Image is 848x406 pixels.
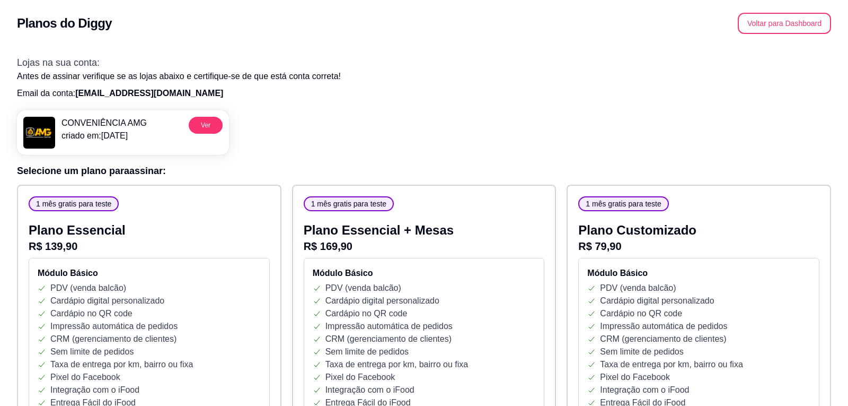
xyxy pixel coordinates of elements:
[578,239,819,254] p: R$ 79,90
[600,345,683,358] p: Sem limite de pedidos
[325,307,408,320] p: Cardápio no QR code
[600,333,726,345] p: CRM (gerenciamento de clientes)
[50,371,120,384] p: Pixel do Facebook
[50,384,139,396] p: Integração com o iFood
[29,222,270,239] p: Plano Essencial
[600,320,727,333] p: Impressão automática de pedidos
[50,320,178,333] p: Impressão automática de pedidos
[61,117,147,129] p: CONVENIÊNCIA AMG
[600,358,743,371] p: Taxa de entrega por km, bairro ou fixa
[600,384,689,396] p: Integração com o iFood
[325,345,409,358] p: Sem limite de pedidos
[581,198,665,209] span: 1 mês gratis para teste
[32,198,116,209] span: 1 mês gratis para teste
[325,384,414,396] p: Integração com o iFood
[17,110,229,155] a: menu logoCONVENIÊNCIA AMGcriado em:[DATE]Ver
[325,371,395,384] p: Pixel do Facebook
[304,239,545,254] p: R$ 169,90
[304,222,545,239] p: Plano Essencial + Mesas
[738,19,831,28] a: Voltar para Dashboard
[600,282,676,295] p: PDV (venda balcão)
[23,117,55,149] img: menu logo
[325,295,439,307] p: Cardápio digital personalizado
[325,282,401,295] p: PDV (venda balcão)
[50,307,132,320] p: Cardápio no QR code
[17,87,831,100] p: Email da conta:
[38,267,261,280] h4: Módulo Básico
[17,15,112,32] h2: Planos do Diggy
[50,345,134,358] p: Sem limite de pedidos
[50,333,176,345] p: CRM (gerenciamento de clientes)
[17,70,831,83] p: Antes de assinar verifique se as lojas abaixo e certifique-se de que está conta correta!
[75,89,223,98] span: [EMAIL_ADDRESS][DOMAIN_NAME]
[17,55,831,70] h3: Lojas na sua conta:
[50,282,126,295] p: PDV (venda balcão)
[578,222,819,239] p: Plano Customizado
[600,307,682,320] p: Cardápio no QR code
[587,267,810,280] h4: Módulo Básico
[600,371,670,384] p: Pixel do Facebook
[325,333,452,345] p: CRM (gerenciamento de clientes)
[325,358,468,371] p: Taxa de entrega por km, bairro ou fixa
[313,267,536,280] h4: Módulo Básico
[307,198,391,209] span: 1 mês gratis para teste
[738,13,831,34] button: Voltar para Dashboard
[61,129,147,142] p: criado em: [DATE]
[17,163,831,178] h3: Selecione um plano para assinar :
[600,295,714,307] p: Cardápio digital personalizado
[325,320,453,333] p: Impressão automática de pedidos
[50,358,193,371] p: Taxa de entrega por km, bairro ou fixa
[50,295,164,307] p: Cardápio digital personalizado
[189,117,223,134] button: Ver
[29,239,270,254] p: R$ 139,90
